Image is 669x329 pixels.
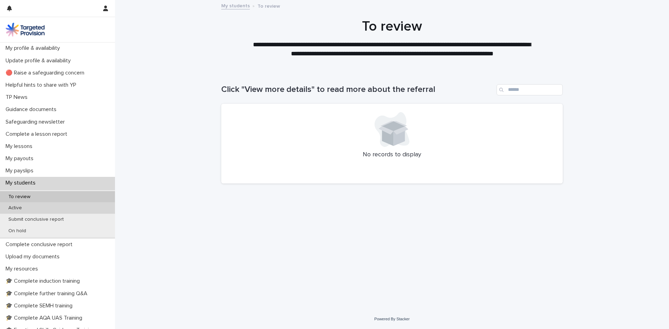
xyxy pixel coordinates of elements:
[3,106,62,113] p: Guidance documents
[3,45,66,52] p: My profile & availability
[3,290,93,297] p: 🎓 Complete further training Q&A
[3,228,32,234] p: On hold
[3,217,69,222] p: Submit conclusive report
[3,167,39,174] p: My payslips
[3,119,70,125] p: Safeguarding newsletter
[3,70,90,76] p: 🔴 Raise a safeguarding concern
[497,84,563,95] input: Search
[230,151,554,159] p: No records to display
[3,194,36,200] p: To review
[3,155,39,162] p: My payouts
[3,143,38,150] p: My lessons
[3,241,78,248] p: Complete conclusive report
[3,278,85,284] p: 🎓 Complete induction training
[221,18,563,35] h1: To review
[3,303,78,309] p: 🎓 Complete SEMH training
[3,131,73,138] p: Complete a lesson report
[3,82,82,88] p: Helpful hints to share with YP
[374,317,409,321] a: Powered By Stacker
[257,2,280,9] p: To review
[3,57,76,64] p: Update profile & availability
[3,315,88,321] p: 🎓 Complete AQA UAS Training
[3,205,28,211] p: Active
[221,85,494,95] h1: Click "View more details" to read more about the referral
[3,266,44,272] p: My resources
[3,253,65,260] p: Upload my documents
[3,180,41,186] p: My students
[6,23,45,37] img: M5nRWzHhSzIhMunXDL62
[3,94,33,101] p: TP News
[221,1,250,9] a: My students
